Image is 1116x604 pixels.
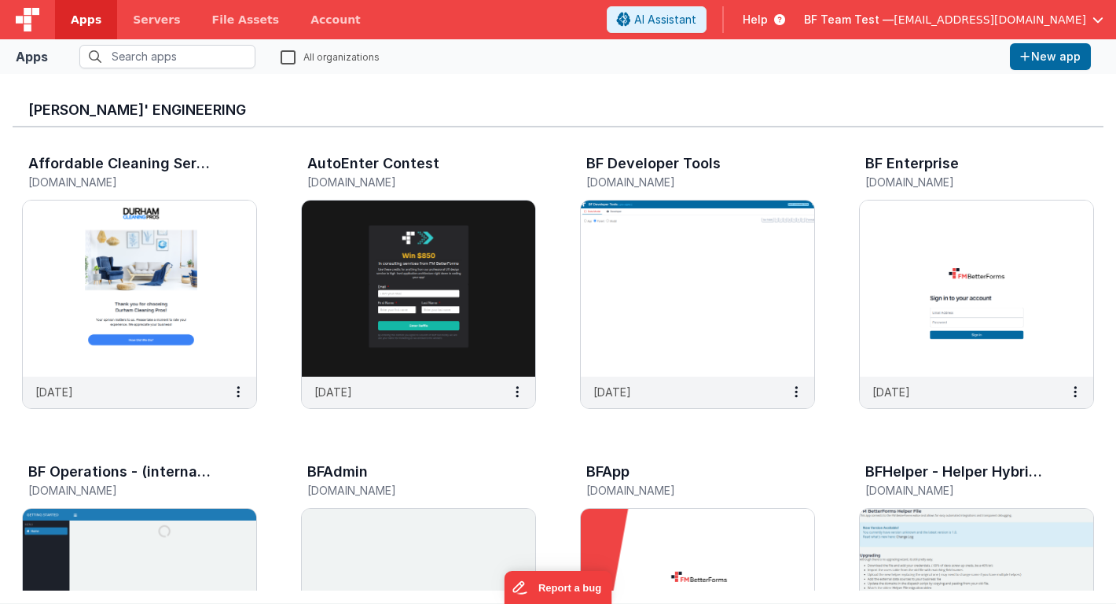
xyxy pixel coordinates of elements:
h3: Affordable Cleaning Services [28,156,213,171]
input: Search apps [79,45,255,68]
h5: [DOMAIN_NAME] [307,484,497,496]
p: [DATE] [35,384,73,400]
h3: [PERSON_NAME]' Engineering [28,102,1088,118]
h3: AutoEnter Contest [307,156,439,171]
span: [EMAIL_ADDRESS][DOMAIN_NAME] [894,12,1086,28]
p: [DATE] [593,384,631,400]
h5: [DOMAIN_NAME] [865,176,1055,188]
button: BF Team Test — [EMAIL_ADDRESS][DOMAIN_NAME] [804,12,1103,28]
h3: BF Operations - (internal use) [28,464,213,480]
div: Apps [16,47,48,66]
h5: [DOMAIN_NAME] [586,484,776,496]
h3: BFHelper - Helper Hybrid App [865,464,1050,480]
span: AI Assistant [634,12,696,28]
h5: [DOMAIN_NAME] [307,176,497,188]
h5: [DOMAIN_NAME] [865,484,1055,496]
span: Help [743,12,768,28]
span: BF Team Test — [804,12,894,28]
label: All organizations [281,49,380,64]
h3: BFAdmin [307,464,368,480]
span: Servers [133,12,180,28]
span: Apps [71,12,101,28]
p: [DATE] [314,384,352,400]
h5: [DOMAIN_NAME] [28,484,218,496]
h3: BF Developer Tools [586,156,721,171]
span: File Assets [212,12,280,28]
h5: [DOMAIN_NAME] [586,176,776,188]
button: New app [1010,43,1091,70]
p: [DATE] [872,384,910,400]
h5: [DOMAIN_NAME] [28,176,218,188]
h3: BF Enterprise [865,156,959,171]
h3: BFApp [586,464,630,480]
iframe: Marker.io feedback button [505,571,612,604]
button: AI Assistant [607,6,707,33]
